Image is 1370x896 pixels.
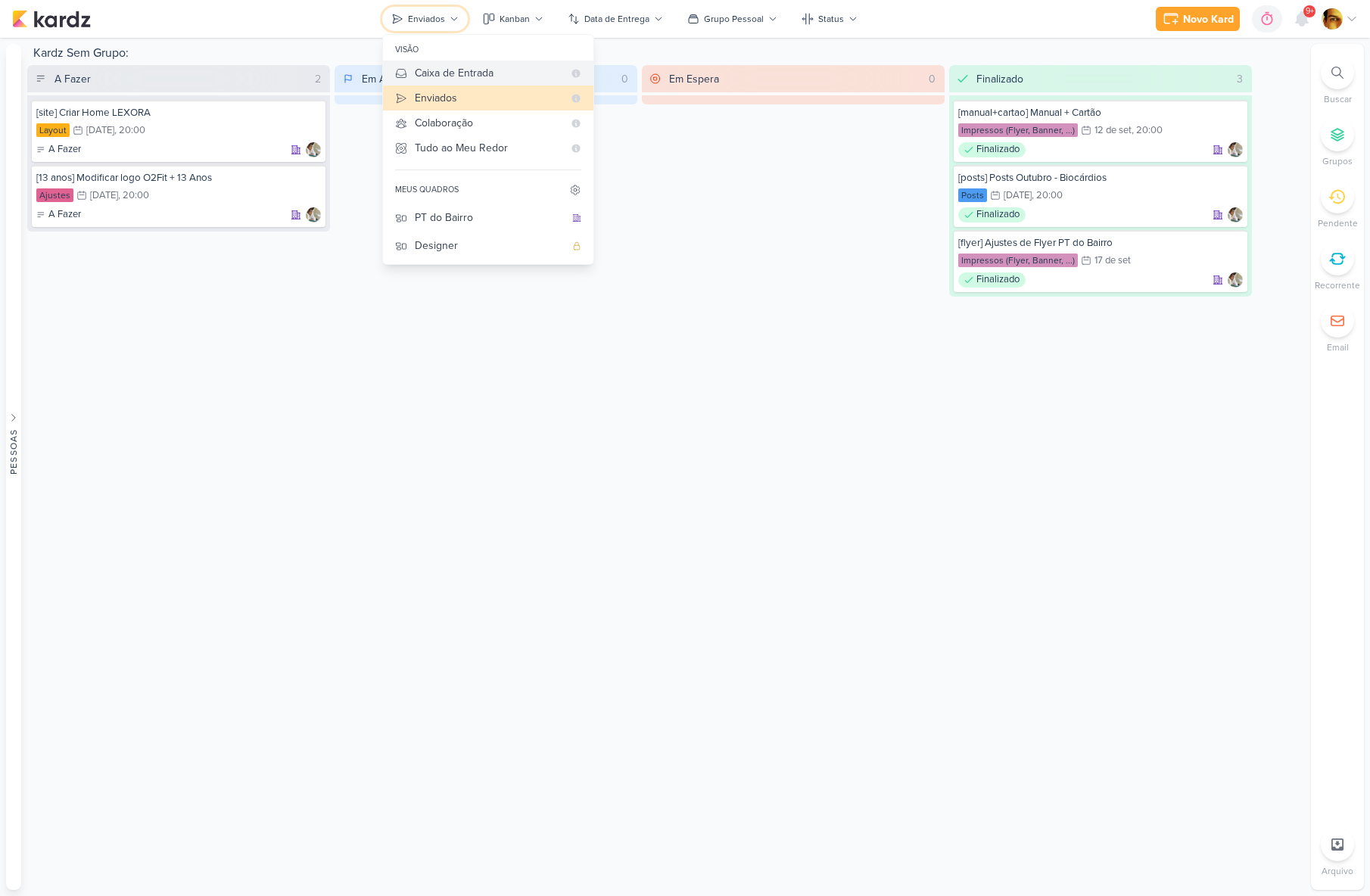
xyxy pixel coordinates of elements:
div: Responsável: Raphael Simas [1228,207,1243,222]
div: [DATE] [1004,191,1032,201]
div: visão [383,39,593,61]
button: PT do Bairro [383,204,593,232]
div: 17 de set [1094,256,1131,266]
img: Raphael Simas [1228,207,1243,222]
div: Layout [36,123,70,137]
div: Em Andamento [362,71,433,87]
div: , 20:00 [1032,191,1063,201]
div: quadro pessoal [572,241,581,250]
img: Raphael Simas [306,207,321,222]
div: A Fazer [54,71,91,87]
img: kardz.app [12,10,91,28]
div: Responsável: Raphael Simas [1228,142,1243,157]
p: Finalizado [976,272,1020,288]
div: Finalizado [958,142,1026,157]
div: Caixa de Entrada [415,65,563,81]
div: A Fazer [36,207,81,222]
p: Arquivo [1322,864,1353,878]
div: Pessoas [7,429,20,474]
button: Tudo ao Meu Redor [383,135,593,160]
div: meus quadros [395,184,459,196]
div: , 20:00 [114,126,145,135]
p: Finalizado [976,207,1020,222]
div: Designer [415,238,565,254]
div: Impressos (Flyer, Banner, ...) [958,254,1078,267]
img: Leandro Guedes [1322,8,1343,30]
div: PT do Bairro [415,210,565,226]
div: A Fazer [36,142,81,157]
button: Designer [383,232,593,260]
div: Finalizado [958,207,1026,222]
div: Impressos (Flyer, Banner, ...) [958,123,1078,137]
div: Kardz Sem Grupo: [27,44,1305,65]
div: 3 [1231,71,1249,87]
div: Responsável: Raphael Simas [306,142,321,157]
div: Colaboração [415,115,563,131]
div: , 20:00 [1132,126,1163,135]
p: Finalizado [976,142,1020,157]
div: 12 de set [1094,126,1132,135]
button: Pessoas [6,44,21,890]
button: Enviados [383,86,593,110]
img: Raphael Simas [306,142,321,157]
p: Buscar [1324,92,1352,106]
button: Novo Kard [1156,7,1240,31]
div: Em Espera [669,71,719,87]
p: Pendente [1318,216,1358,230]
div: [manual+cartao] Manual + Cartão [958,106,1243,120]
div: Enviados [415,90,563,106]
div: Responsável: Raphael Simas [1228,272,1243,288]
div: Tudo ao Meu Redor [415,140,563,156]
div: [DATE] [90,191,118,201]
div: Finalizado [976,71,1023,87]
div: Novo Kard [1183,11,1234,27]
p: Grupos [1322,154,1353,168]
div: 2 [309,71,327,87]
p: A Fazer [48,207,81,222]
div: [posts] Posts Outubro - Biocárdios [958,171,1243,185]
div: [13 anos] Modificar logo O2Fit + 13 Anos [36,171,321,185]
div: , 20:00 [118,191,149,201]
div: Finalizado [958,272,1026,288]
div: 0 [615,71,634,87]
button: Colaboração [383,110,593,135]
div: Responsável: Raphael Simas [306,207,321,222]
p: Email [1327,341,1349,354]
span: 9+ [1306,5,1314,17]
img: Raphael Simas [1228,142,1243,157]
div: [flyer] Ajustes de Flyer PT do Bairro [958,236,1243,250]
img: Raphael Simas [1228,272,1243,288]
div: Ajustes [36,188,73,202]
button: Caixa de Entrada [383,61,593,86]
div: Posts [958,188,987,202]
div: [site] Criar Home LEXORA [36,106,321,120]
p: A Fazer [48,142,81,157]
div: 0 [923,71,942,87]
li: Ctrl + F [1311,56,1364,106]
p: Recorrente [1315,278,1360,292]
div: [DATE] [86,126,114,135]
div: quadro da organização [572,213,581,222]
